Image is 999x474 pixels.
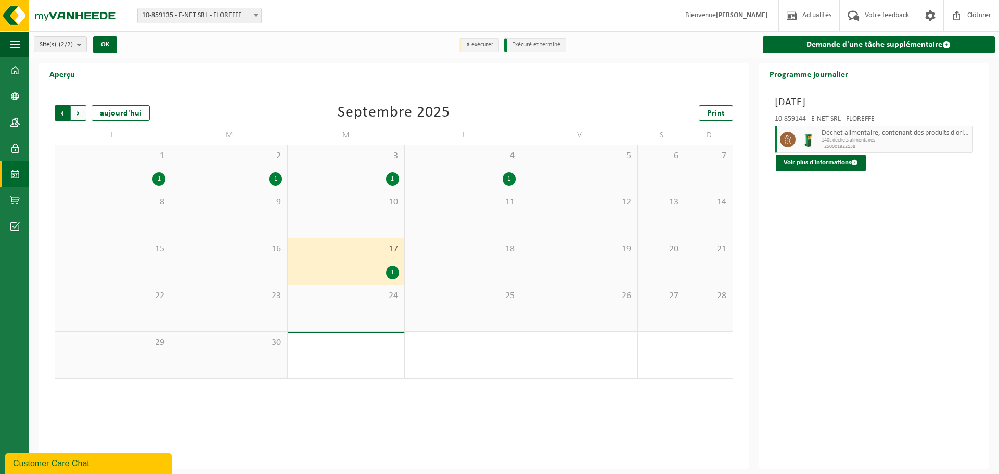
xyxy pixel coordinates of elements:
span: Déchet alimentaire, contenant des produits d'origine animale, non emballé, catégorie 3 [822,129,970,137]
button: Voir plus d'informations [776,155,866,171]
span: 29 [60,337,165,349]
span: 20 [643,244,680,255]
span: 25 [410,290,516,302]
span: Print [707,109,725,118]
td: M [171,126,288,145]
span: 7 [690,150,727,162]
div: aujourd'hui [92,105,150,121]
h2: Aperçu [39,63,85,84]
span: 28 [690,290,727,302]
button: OK [93,36,117,53]
td: L [55,126,171,145]
div: 1 [503,172,516,186]
span: 22 [60,290,165,302]
span: 16 [176,244,282,255]
div: 1 [269,172,282,186]
span: 8 [60,197,165,208]
h3: [DATE] [775,95,973,110]
count: (2/2) [59,41,73,48]
strong: [PERSON_NAME] [716,11,768,19]
span: 12 [527,197,632,208]
span: 9 [176,197,282,208]
a: Demande d'une tâche supplémentaire [763,36,995,53]
span: 4 [410,150,516,162]
span: Précédent [55,105,70,121]
span: 2 [176,150,282,162]
span: 17 [293,244,399,255]
span: 13 [643,197,680,208]
span: 26 [527,290,632,302]
span: 3 [293,150,399,162]
img: WB-0140-HPE-GN-01 [801,132,816,147]
span: 10-859135 - E-NET SRL - FLOREFFE [137,8,262,23]
li: à exécuter [459,38,499,52]
span: 140L déchets alimentaires [822,137,970,144]
span: 10 [293,197,399,208]
iframe: chat widget [5,451,174,474]
span: Suivant [71,105,86,121]
td: M [288,126,404,145]
div: 10-859144 - E-NET SRL - FLOREFFE [775,116,973,126]
span: 6 [643,150,680,162]
span: Site(s) [40,37,73,53]
span: 15 [60,244,165,255]
span: 21 [690,244,727,255]
span: 1 [60,150,165,162]
span: 10-859135 - E-NET SRL - FLOREFFE [138,8,261,23]
span: 5 [527,150,632,162]
span: 24 [293,290,399,302]
span: 19 [527,244,632,255]
button: Site(s)(2/2) [34,36,87,52]
div: 1 [386,266,399,279]
span: 18 [410,244,516,255]
td: J [405,126,521,145]
div: 1 [386,172,399,186]
span: 27 [643,290,680,302]
li: Exécuté et terminé [504,38,566,52]
td: S [638,126,685,145]
span: 23 [176,290,282,302]
div: 1 [152,172,165,186]
h2: Programme journalier [759,63,859,84]
td: V [521,126,638,145]
div: Septembre 2025 [338,105,450,121]
td: D [685,126,733,145]
a: Print [699,105,733,121]
span: T250001922138 [822,144,970,150]
span: 14 [690,197,727,208]
span: 30 [176,337,282,349]
span: 11 [410,197,516,208]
